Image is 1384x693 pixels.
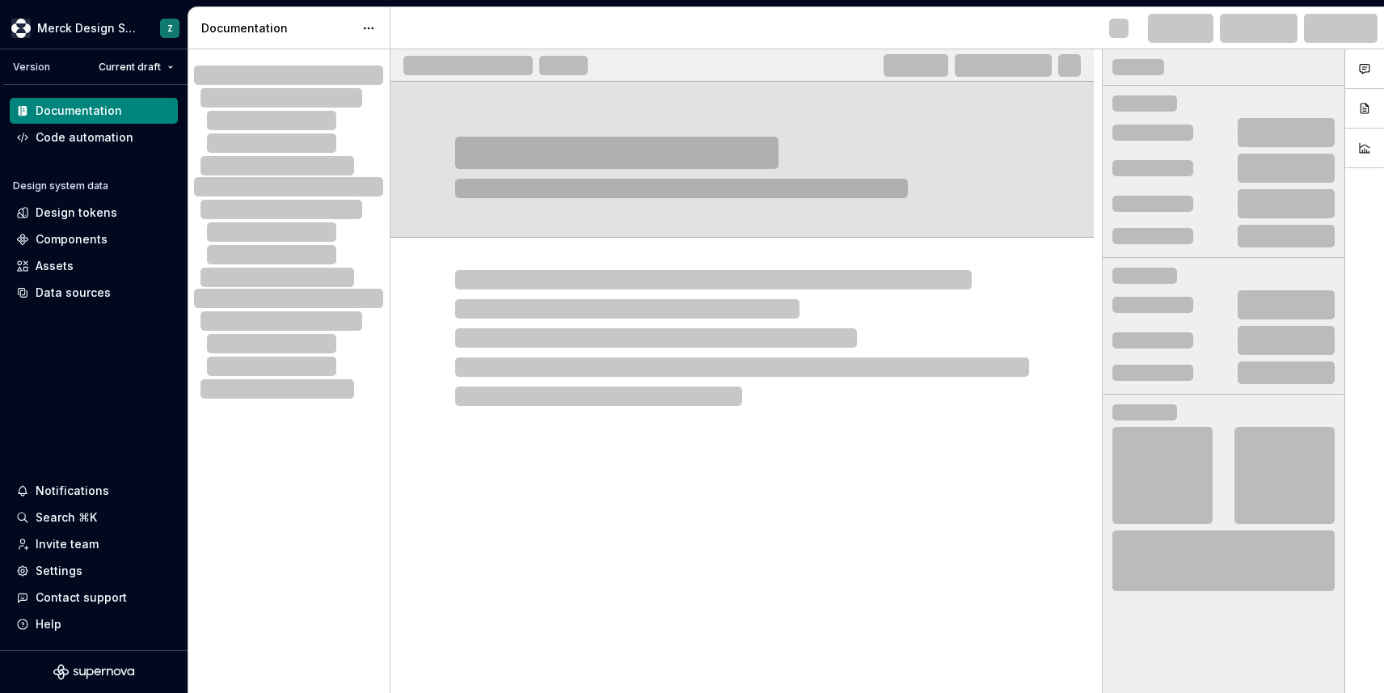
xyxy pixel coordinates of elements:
[167,22,173,35] div: Z
[36,483,109,499] div: Notifications
[36,231,108,247] div: Components
[10,505,178,530] button: Search ⌘K
[11,19,31,38] img: 317a9594-9ec3-41ad-b59a-e557b98ff41d.png
[36,589,127,606] div: Contact support
[13,180,108,192] div: Design system data
[36,103,122,119] div: Documentation
[53,664,134,680] svg: Supernova Logo
[13,61,50,74] div: Version
[10,478,178,504] button: Notifications
[10,253,178,279] a: Assets
[36,285,111,301] div: Data sources
[10,531,178,557] a: Invite team
[36,258,74,274] div: Assets
[3,11,184,45] button: Merck Design SystemZ
[36,205,117,221] div: Design tokens
[37,20,141,36] div: Merck Design System
[10,585,178,611] button: Contact support
[10,558,178,584] a: Settings
[10,98,178,124] a: Documentation
[10,280,178,306] a: Data sources
[201,20,354,36] div: Documentation
[10,200,178,226] a: Design tokens
[36,129,133,146] div: Code automation
[91,56,181,78] button: Current draft
[99,61,161,74] span: Current draft
[36,563,82,579] div: Settings
[10,226,178,252] a: Components
[10,125,178,150] a: Code automation
[36,509,97,526] div: Search ⌘K
[36,536,99,552] div: Invite team
[10,611,178,637] button: Help
[36,616,61,632] div: Help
